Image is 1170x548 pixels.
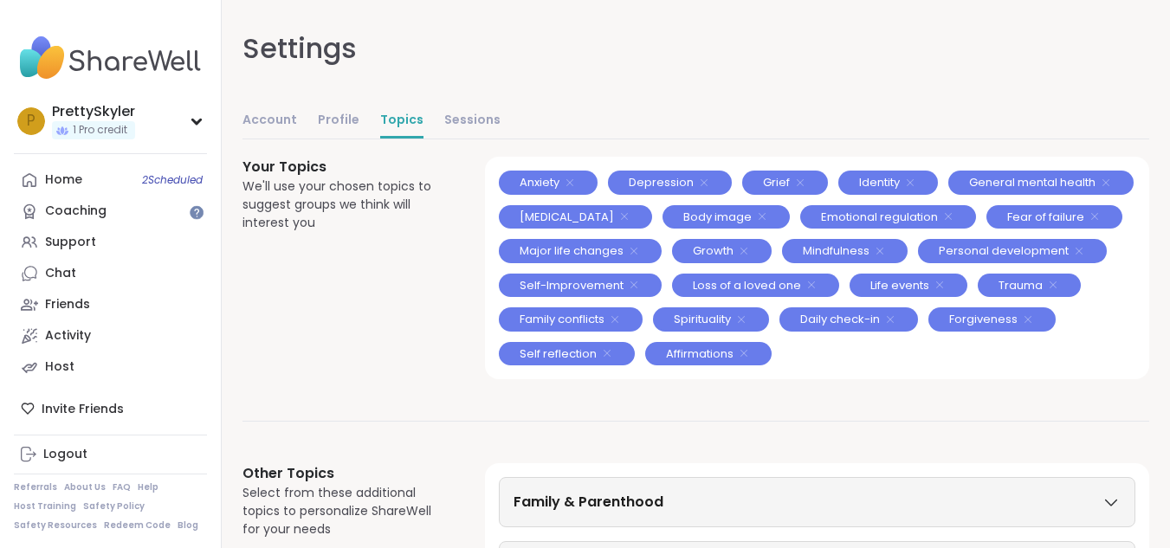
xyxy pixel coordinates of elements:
[45,203,107,220] div: Coaching
[242,177,443,232] div: We'll use your chosen topics to suggest groups we think will interest you
[800,311,880,328] span: Daily check-in
[380,104,423,139] a: Topics
[52,102,135,121] div: PrettySkyler
[242,28,357,69] div: Settings
[683,209,752,226] span: Body image
[14,439,207,470] a: Logout
[45,327,91,345] div: Activity
[43,446,87,463] div: Logout
[14,500,76,513] a: Host Training
[242,484,443,538] div: Select from these additional topics to personalize ShareWell for your needs
[949,311,1018,328] span: Forgiveness
[14,320,207,351] a: Activity
[939,242,1069,260] span: Personal development
[969,174,1096,191] span: General mental health
[142,173,203,187] span: 2 Scheduled
[14,258,207,289] a: Chat
[693,242,734,260] span: Growth
[666,345,734,363] span: Affirmations
[45,171,82,189] div: Home
[520,174,559,191] span: Anxiety
[104,519,171,532] a: Redeem Code
[520,277,624,294] span: Self-Improvement
[520,311,604,328] span: Family conflicts
[27,110,36,132] span: P
[190,205,204,219] iframe: Spotlight
[999,277,1043,294] span: Trauma
[763,174,790,191] span: Grief
[138,481,158,493] a: Help
[242,157,443,177] h3: Your Topics
[14,227,207,258] a: Support
[520,242,624,260] span: Major life changes
[859,174,900,191] span: Identity
[444,104,501,139] a: Sessions
[674,311,731,328] span: Spirituality
[64,481,106,493] a: About Us
[45,296,90,313] div: Friends
[14,481,57,493] a: Referrals
[45,358,74,376] div: Host
[870,277,929,294] span: Life events
[821,209,938,226] span: Emotional regulation
[242,463,443,484] h3: Other Topics
[14,196,207,227] a: Coaching
[178,519,198,532] a: Blog
[14,393,207,424] div: Invite Friends
[14,351,207,383] a: Host
[14,289,207,320] a: Friends
[113,481,131,493] a: FAQ
[14,519,97,532] a: Safety Resources
[318,104,359,139] a: Profile
[242,104,297,139] a: Account
[14,164,207,196] a: Home2Scheduled
[14,28,207,88] img: ShareWell Nav Logo
[520,345,597,363] span: Self reflection
[514,492,663,513] h3: Family & Parenthood
[45,234,96,251] div: Support
[83,500,145,513] a: Safety Policy
[803,242,869,260] span: Mindfulness
[73,123,127,138] span: 1 Pro credit
[693,277,801,294] span: Loss of a loved one
[520,209,614,226] span: [MEDICAL_DATA]
[629,174,694,191] span: Depression
[1007,209,1084,226] span: Fear of failure
[45,265,76,282] div: Chat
